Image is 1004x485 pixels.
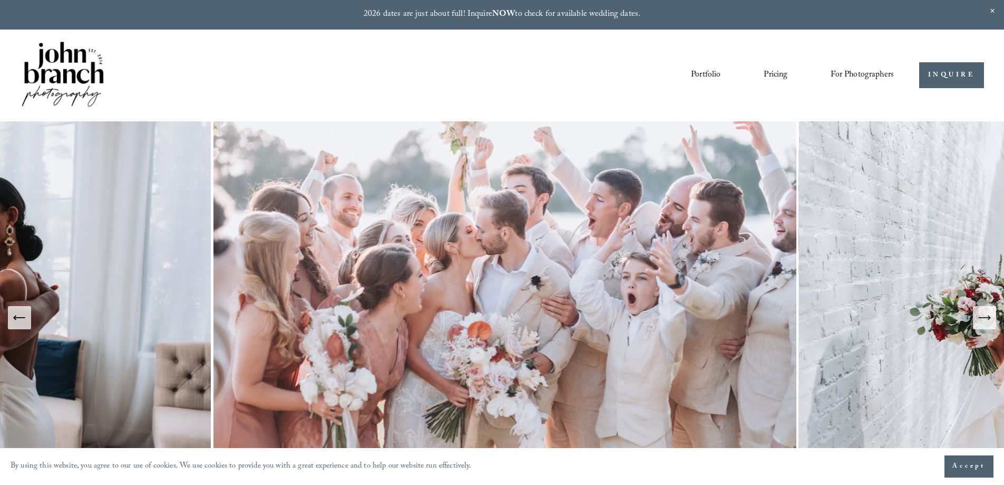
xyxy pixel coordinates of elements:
img: John Branch IV Photography [20,40,105,111]
span: For Photographers [831,67,894,83]
span: Accept [952,461,986,472]
a: INQUIRE [919,62,984,88]
p: By using this website, you agree to our use of cookies. We use cookies to provide you with a grea... [11,459,472,474]
button: Next Slide [973,306,996,329]
button: Accept [944,455,993,478]
a: Portfolio [691,66,720,84]
a: Pricing [764,66,787,84]
a: folder dropdown [831,66,894,84]
button: Previous Slide [8,306,31,329]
